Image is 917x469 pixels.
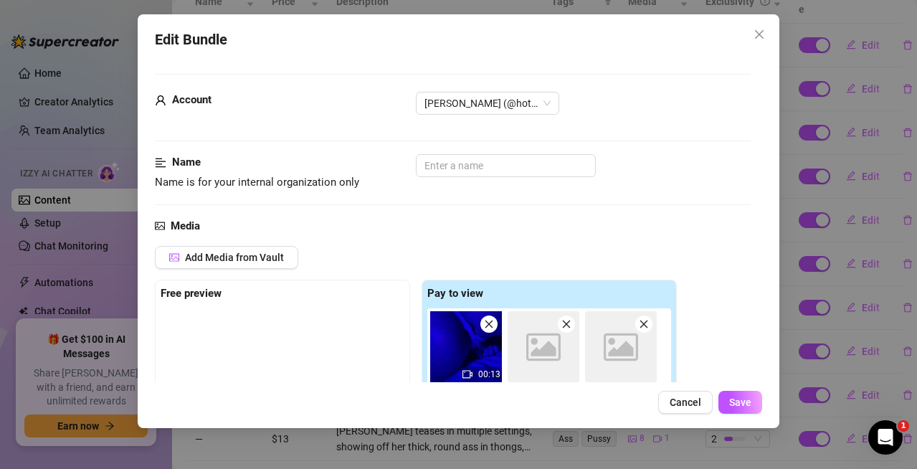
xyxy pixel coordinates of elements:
strong: Free preview [161,287,222,300]
span: Heather (@hottieh) [424,93,551,114]
strong: Account [172,93,212,106]
span: 1 [898,420,909,432]
strong: Media [171,219,200,232]
span: Cancel [670,397,701,408]
span: align-left [155,154,166,171]
span: close [754,29,765,40]
input: Enter a name [416,154,596,177]
span: picture [155,218,165,235]
span: Edit Bundle [155,29,227,51]
span: 00:13 [478,369,500,379]
button: Close [748,23,771,46]
button: Add Media from Vault [155,246,298,269]
strong: Name [172,156,201,169]
iframe: Intercom live chat [868,420,903,455]
span: user [155,92,166,109]
span: close [561,319,571,329]
img: media [430,311,502,383]
span: close [484,319,494,329]
span: Add Media from Vault [185,252,284,263]
strong: Pay to view [427,287,483,300]
span: picture [169,252,179,262]
button: Cancel [658,391,713,414]
span: close [639,319,649,329]
span: Name is for your internal organization only [155,176,359,189]
div: 00:13 [430,311,502,383]
span: Save [729,397,751,408]
span: video-camera [462,369,472,379]
button: Save [718,391,762,414]
span: Close [748,29,771,40]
